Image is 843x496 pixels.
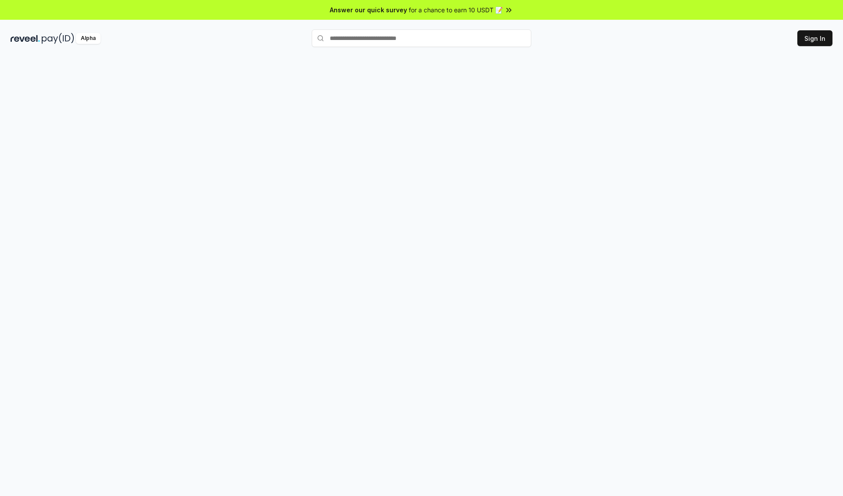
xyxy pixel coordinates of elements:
span: Answer our quick survey [330,5,407,14]
div: Alpha [76,33,101,44]
span: for a chance to earn 10 USDT 📝 [409,5,503,14]
button: Sign In [797,30,832,46]
img: pay_id [42,33,74,44]
img: reveel_dark [11,33,40,44]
